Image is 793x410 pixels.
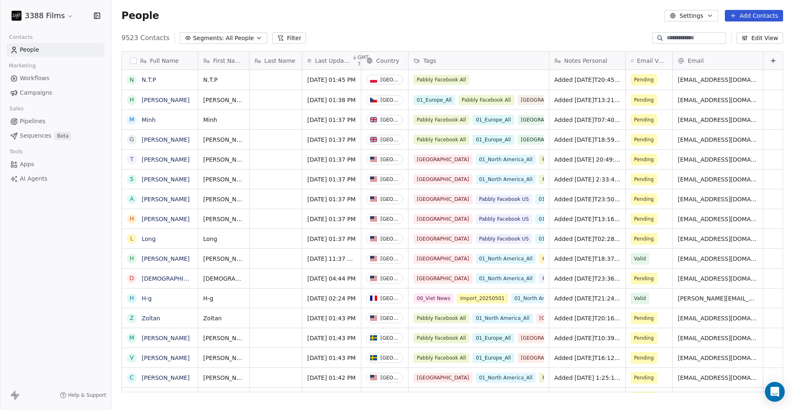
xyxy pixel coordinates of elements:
div: Tags [408,52,549,69]
span: Last Name [264,57,295,65]
span: Tools [6,145,26,158]
span: [EMAIL_ADDRESS][DOMAIN_NAME] [678,314,758,322]
div: T [130,155,134,164]
span: 9523 Contacts [121,33,169,43]
div: [GEOGRAPHIC_DATA] [380,157,399,162]
div: [GEOGRAPHIC_DATA] [380,216,399,222]
span: 01_Europe_All [413,95,455,105]
a: N.T.P [142,76,156,83]
div: [GEOGRAPHIC_DATA] [380,296,399,301]
span: [EMAIL_ADDRESS][DOMAIN_NAME] [678,195,758,203]
div: Full Name [122,52,198,69]
div: C [130,373,134,382]
span: [EMAIL_ADDRESS][DOMAIN_NAME] [678,76,758,84]
span: Pending [634,175,654,184]
span: Sales [6,102,27,115]
a: Minh [142,117,156,123]
span: [PERSON_NAME] [203,334,244,342]
div: Z [130,314,134,322]
a: [PERSON_NAME] [142,335,190,341]
span: Email [688,57,704,65]
a: Zoltan [142,315,160,322]
span: Pending [634,374,654,382]
a: AI Agents [7,172,104,186]
span: AI Agents [20,174,47,183]
a: [PERSON_NAME] [142,196,190,203]
span: [EMAIL_ADDRESS][DOMAIN_NAME] [678,374,758,382]
span: [DATE] 02:24 PM [307,294,356,303]
span: Help & Support [68,392,106,398]
span: [GEOGRAPHIC_DATA] [536,313,595,323]
span: [DEMOGRAPHIC_DATA] [203,274,244,283]
span: [GEOGRAPHIC_DATA] [518,95,577,105]
span: Added [DATE]T20:45:33+0000 via Pabbly Connect, Location Country: PL, Facebook Leads Form. [554,76,620,84]
a: [PERSON_NAME] [142,255,190,262]
button: Settings [665,10,718,21]
span: [EMAIL_ADDRESS][DOMAIN_NAME] [678,274,758,283]
span: Added [DATE] 1:25:19 via Pabbly Connect, Location Country: [GEOGRAPHIC_DATA], 3388 Films Subscrib... [554,374,620,382]
span: [GEOGRAPHIC_DATA] [413,234,472,244]
span: Valid [634,255,646,263]
span: [EMAIL_ADDRESS][DOMAIN_NAME] [678,116,758,124]
span: Added [DATE]T21:24:47+0000 via Pabbly Connect, Location Country: FR, Facebook Leads Form. [554,294,620,303]
span: Apps [20,160,34,169]
span: [DATE] 01:37 PM [307,116,356,124]
div: [GEOGRAPHIC_DATA] [380,335,399,341]
span: [EMAIL_ADDRESS][DOMAIN_NAME] [678,215,758,223]
span: [GEOGRAPHIC_DATA] [413,393,472,403]
span: Tags [423,57,436,65]
span: Added [DATE]T16:12:15+0000 via Pabbly Connect, Location Country: SE, Facebook Leads Form. [554,354,620,362]
span: Full Name [150,57,179,65]
span: Pabbly Website [539,373,584,383]
a: Pipelines [7,114,104,128]
div: H [130,294,134,303]
span: Email Verification Status [637,57,667,65]
span: [PERSON_NAME] [203,354,244,362]
span: Pabbly Facebook All [413,313,469,323]
span: Pending [634,96,654,104]
span: 3388 Films [25,10,65,21]
div: [GEOGRAPHIC_DATA] [380,375,399,381]
div: [GEOGRAPHIC_DATA] [380,176,399,182]
span: 00_Viet News [413,293,453,303]
span: Google Contacts Import [539,254,605,264]
span: [DATE] 01:43 PM [307,334,356,342]
div: [GEOGRAPHIC_DATA] [380,196,399,202]
span: [PERSON_NAME] [203,374,244,382]
span: 01_North America_All [476,274,536,284]
span: Workflows [20,74,50,83]
div: H [130,95,134,104]
span: Added [DATE]T18:37:19+0000 via Pabbly Connect, Location Country: [GEOGRAPHIC_DATA], Facebook Lead... [554,255,620,263]
span: People [20,45,39,54]
div: [GEOGRAPHIC_DATA] [380,315,399,321]
a: [PERSON_NAME] [142,97,190,103]
span: Added [DATE]T02:28:18+0000 via Pabbly Connect, Location Country: [GEOGRAPHIC_DATA], Facebook Lead... [554,235,620,243]
span: [EMAIL_ADDRESS][DOMAIN_NAME] [678,354,758,362]
span: Pending [634,314,654,322]
div: G [130,135,134,144]
button: Filter [272,32,306,44]
div: Email Verification Status [626,52,672,69]
div: [GEOGRAPHIC_DATA] [380,117,399,123]
span: 01_North America_All [476,155,536,164]
span: [EMAIL_ADDRESS][DOMAIN_NAME] [678,96,758,104]
span: [GEOGRAPHIC_DATA] [413,155,472,164]
span: Import_20250501 [457,293,508,303]
span: [PERSON_NAME] [203,175,244,184]
span: 01_Europe_All [472,353,514,363]
span: [PERSON_NAME] [203,155,244,164]
div: Notes Personal [549,52,625,69]
span: Pabbly Facebook All [413,333,469,343]
span: Pabbly Facebook All [413,75,469,85]
span: [PERSON_NAME] [203,215,244,223]
div: [GEOGRAPHIC_DATA] [380,355,399,361]
span: [DATE] 01:38 PM [307,96,356,104]
span: Country [376,57,399,65]
span: Notes Personal [564,57,607,65]
span: [PERSON_NAME][EMAIL_ADDRESS][DOMAIN_NAME] [678,294,758,303]
span: [PERSON_NAME] [203,96,244,104]
span: Pending [634,155,654,164]
a: [PERSON_NAME] [142,216,190,222]
span: Pabbly Website [539,174,584,184]
a: Help & Support [60,392,106,398]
